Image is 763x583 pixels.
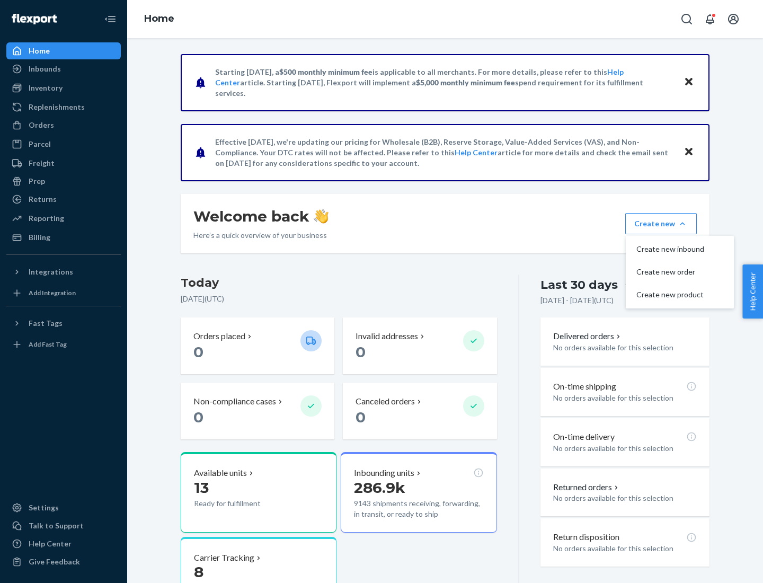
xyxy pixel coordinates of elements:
[194,467,247,479] p: Available units
[6,499,121,516] a: Settings
[29,176,45,187] div: Prep
[416,78,515,87] span: $5,000 monthly minimum fee
[682,75,696,90] button: Close
[628,238,732,261] button: Create new inbound
[29,520,84,531] div: Talk to Support
[100,8,121,30] button: Close Navigation
[455,148,498,157] a: Help Center
[356,408,366,426] span: 0
[553,393,697,403] p: No orders available for this selection
[553,431,615,443] p: On-time delivery
[29,64,61,74] div: Inbounds
[194,552,254,564] p: Carrier Tracking
[29,120,54,130] div: Orders
[193,207,329,226] h1: Welcome back
[181,275,497,291] h3: Today
[314,209,329,224] img: hand-wave emoji
[194,563,203,581] span: 8
[29,232,50,243] div: Billing
[540,277,618,293] div: Last 30 days
[6,99,121,116] a: Replenishments
[6,285,121,302] a: Add Integration
[356,330,418,342] p: Invalid addresses
[553,543,697,554] p: No orders available for this selection
[6,60,121,77] a: Inbounds
[553,493,697,503] p: No orders available for this selection
[29,538,72,549] div: Help Center
[193,230,329,241] p: Here’s a quick overview of your business
[194,498,292,509] p: Ready for fulfillment
[742,264,763,319] button: Help Center
[354,498,483,519] p: 9143 shipments receiving, forwarding, in transit, or ready to ship
[628,261,732,284] button: Create new order
[723,8,744,30] button: Open account menu
[6,229,121,246] a: Billing
[29,46,50,56] div: Home
[6,173,121,190] a: Prep
[625,213,697,234] button: Create newCreate new inboundCreate new orderCreate new product
[356,343,366,361] span: 0
[356,395,415,408] p: Canceled orders
[6,535,121,552] a: Help Center
[6,191,121,208] a: Returns
[29,288,76,297] div: Add Integration
[193,408,203,426] span: 0
[354,479,405,497] span: 286.9k
[553,443,697,454] p: No orders available for this selection
[553,342,697,353] p: No orders available for this selection
[676,8,697,30] button: Open Search Box
[181,294,497,304] p: [DATE] ( UTC )
[6,155,121,172] a: Freight
[6,336,121,353] a: Add Fast Tag
[553,381,616,393] p: On-time shipping
[553,330,623,342] button: Delivered orders
[540,295,614,306] p: [DATE] - [DATE] ( UTC )
[193,343,203,361] span: 0
[29,194,57,205] div: Returns
[29,502,59,513] div: Settings
[636,268,704,276] span: Create new order
[553,531,619,543] p: Return disposition
[6,315,121,332] button: Fast Tags
[194,479,209,497] span: 13
[29,158,55,169] div: Freight
[215,137,673,169] p: Effective [DATE], we're updating our pricing for Wholesale (B2B), Reserve Storage, Value-Added Se...
[6,263,121,280] button: Integrations
[6,79,121,96] a: Inventory
[553,481,620,493] button: Returned orders
[215,67,673,99] p: Starting [DATE], a is applicable to all merchants. For more details, please refer to this article...
[193,330,245,342] p: Orders placed
[6,136,121,153] a: Parcel
[29,556,80,567] div: Give Feedback
[354,467,414,479] p: Inbounding units
[6,517,121,534] a: Talk to Support
[193,395,276,408] p: Non-compliance cases
[6,553,121,570] button: Give Feedback
[343,383,496,439] button: Canceled orders 0
[29,83,63,93] div: Inventory
[6,117,121,134] a: Orders
[343,317,496,374] button: Invalid addresses 0
[628,284,732,306] button: Create new product
[136,4,183,34] ol: breadcrumbs
[636,245,704,253] span: Create new inbound
[29,340,67,349] div: Add Fast Tag
[29,102,85,112] div: Replenishments
[181,452,336,533] button: Available units13Ready for fulfillment
[144,13,174,24] a: Home
[341,452,496,533] button: Inbounding units286.9k9143 shipments receiving, forwarding, in transit, or ready to ship
[12,14,57,24] img: Flexport logo
[29,213,64,224] div: Reporting
[636,291,704,298] span: Create new product
[699,8,721,30] button: Open notifications
[29,267,73,277] div: Integrations
[181,383,334,439] button: Non-compliance cases 0
[682,145,696,160] button: Close
[279,67,372,76] span: $500 monthly minimum fee
[29,318,63,329] div: Fast Tags
[6,42,121,59] a: Home
[181,317,334,374] button: Orders placed 0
